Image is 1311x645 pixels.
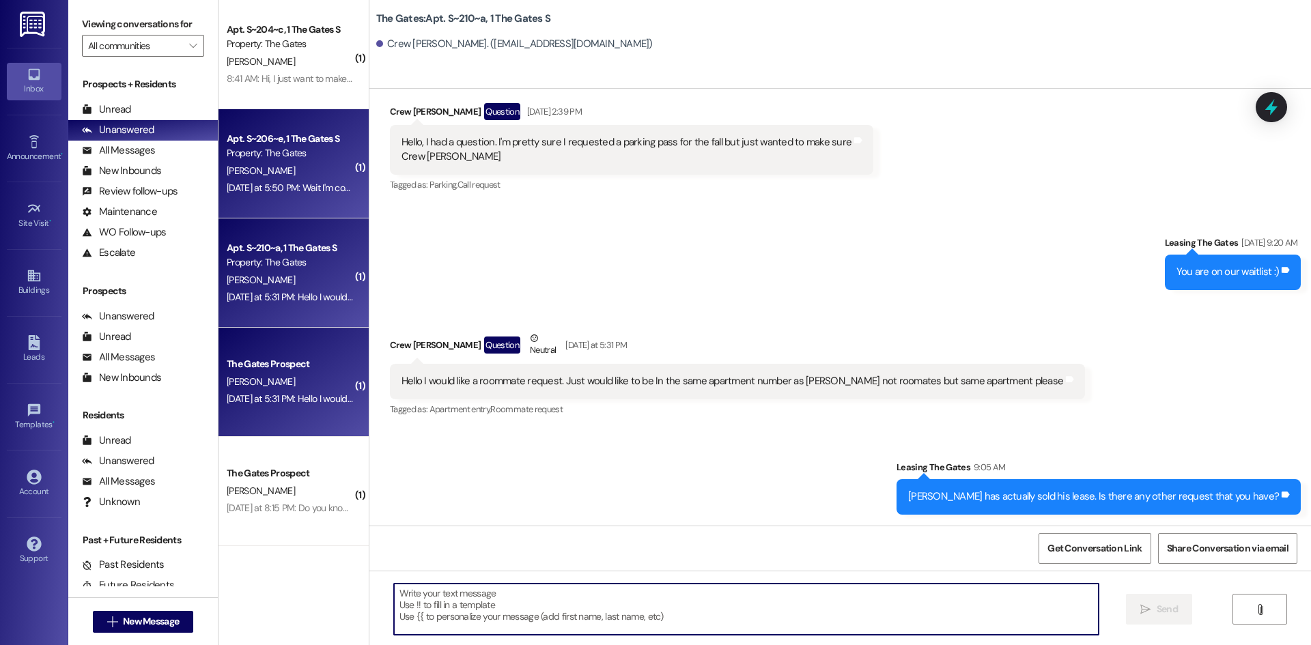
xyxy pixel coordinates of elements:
div: Leasing The Gates [1165,235,1301,255]
div: [PERSON_NAME] has actually sold his lease. Is there any other request that you have? [908,489,1279,504]
button: New Message [93,611,194,633]
div: Unread [82,433,131,448]
div: Leasing The Gates [897,460,1301,479]
i:  [1255,604,1265,615]
div: Residents [68,408,218,422]
span: [PERSON_NAME] [227,375,295,388]
div: Question [484,103,520,120]
span: Get Conversation Link [1047,541,1142,556]
div: Neutral [527,331,559,360]
div: Escalate [82,246,135,260]
div: [DATE] at 5:31 PM: Hello I would like a roommate request. Just would like to be In the same apart... [227,291,905,303]
div: Past + Future Residents [68,533,218,547]
div: Tagged as: [390,175,873,195]
div: Unanswered [82,454,154,468]
div: Maintenance [82,205,157,219]
a: Buildings [7,264,61,301]
div: Prospects [68,284,218,298]
div: The Gates Prospect [227,466,353,481]
div: Property: The Gates [227,255,353,270]
div: [DATE] at 8:15 PM: Do you know when i'll get my room assignment? [227,502,487,514]
span: Roommate request [490,403,563,415]
div: 8:41 AM: Hi, I just want to make sure that for selling my contract that it is all done and good t... [227,72,1228,85]
span: Parking , [429,179,457,190]
a: Account [7,465,61,502]
label: Viewing conversations for [82,14,204,35]
div: Crew [PERSON_NAME] [390,331,1085,364]
span: [PERSON_NAME] [227,55,295,68]
a: Site Visit • [7,197,61,234]
div: Unread [82,330,131,344]
div: [DATE] 2:39 PM [524,104,582,119]
div: Unanswered [82,309,154,324]
div: Unanswered [82,123,154,137]
div: You are on our waitlist :) [1176,265,1280,279]
div: Past Residents [82,558,165,572]
span: • [53,418,55,427]
span: • [49,216,51,226]
span: Send [1157,602,1178,616]
b: The Gates: Apt. S~210~a, 1 The Gates S [376,12,550,26]
img: ResiDesk Logo [20,12,48,37]
div: The Gates Prospect [227,357,353,371]
button: Get Conversation Link [1039,533,1151,564]
div: Tagged as: [390,399,1085,419]
div: 9:05 AM [970,460,1005,474]
a: Support [7,532,61,569]
span: Apartment entry , [429,403,491,415]
div: [DATE] at 5:50 PM: Wait I'm confused [227,182,373,194]
div: Review follow-ups [82,184,178,199]
div: All Messages [82,143,155,158]
div: [DATE] at 5:31 PM: Hello I would like a roommate request. Just would like to be In the same apart... [227,392,905,405]
div: New Inbounds [82,371,161,385]
div: Crew [PERSON_NAME]. ([EMAIL_ADDRESS][DOMAIN_NAME]) [376,37,653,51]
span: Call request [457,179,501,190]
span: [PERSON_NAME] [227,485,295,497]
div: Prospects + Residents [68,77,218,91]
span: [PERSON_NAME] [227,164,295,177]
div: Hello I would like a roommate request. Just would like to be In the same apartment number as [PER... [401,374,1063,388]
div: [DATE] at 5:31 PM [562,338,627,352]
div: Unread [82,102,131,117]
div: Apt. S~206~e, 1 The Gates S [227,132,353,146]
a: Inbox [7,63,61,100]
div: Apt. S~204~c, 1 The Gates S [227,23,353,37]
div: [DATE] 9:20 AM [1238,235,1297,250]
div: Property: The Gates [227,37,353,51]
div: Apt. S~210~a, 1 The Gates S [227,241,353,255]
a: Templates • [7,399,61,435]
span: Share Conversation via email [1167,541,1288,556]
button: Share Conversation via email [1158,533,1297,564]
span: [PERSON_NAME] [227,274,295,286]
i:  [1140,604,1151,615]
span: • [61,149,63,159]
input: All communities [88,35,182,57]
i:  [189,40,197,51]
span: New Message [123,614,179,629]
div: Future Residents [82,578,174,592]
i:  [107,616,117,627]
button: Send [1126,594,1192,625]
div: All Messages [82,474,155,489]
div: Hello, I had a question. I'm pretty sure I requested a parking pass for the fall but just wanted ... [401,135,851,164]
div: New Inbounds [82,164,161,178]
div: Property: The Gates [227,146,353,160]
a: Leads [7,331,61,368]
div: Crew [PERSON_NAME] [390,103,873,125]
div: Unknown [82,495,140,509]
div: All Messages [82,350,155,364]
div: Question [484,336,520,354]
div: WO Follow-ups [82,225,166,240]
